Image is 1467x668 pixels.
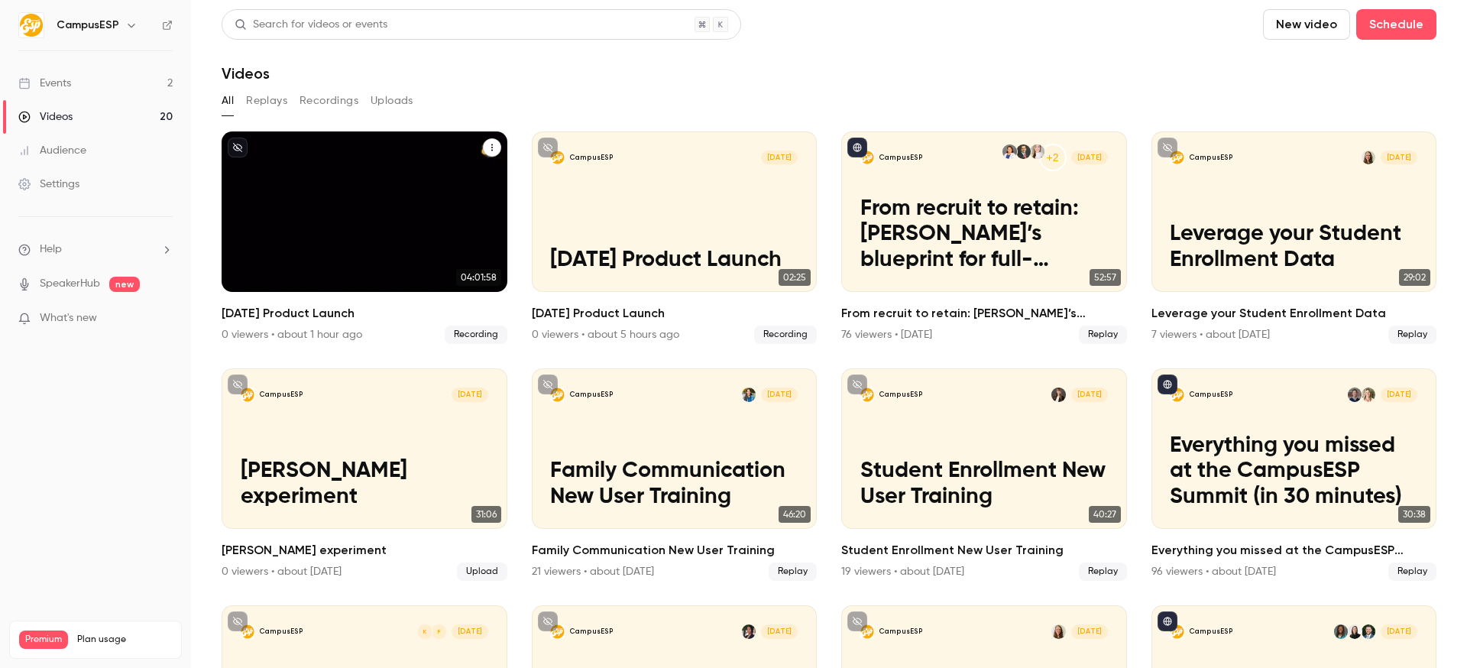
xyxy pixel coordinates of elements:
img: From recruit to retain: FAU’s blueprint for full-lifecycle family engagement [860,151,874,164]
div: 7 viewers • about [DATE] [1151,327,1270,342]
h2: Everything you missed at the CampusESP Summit (in 30 minutes) [1151,541,1437,559]
div: 21 viewers • about [DATE] [532,564,654,579]
a: Family Communication New User TrainingCampusESPLacey Janofsky[DATE]Family Communication New User ... [532,368,818,581]
button: unpublished [228,375,248,394]
img: Dave Becker [1348,388,1362,401]
p: CampusESP [879,153,923,163]
button: unpublished [538,138,558,157]
img: Family Communication New User Training [550,388,564,401]
p: CampusESP [879,627,923,637]
h1: Videos [222,64,270,83]
img: Mairin Matthews [1051,624,1065,638]
button: unpublished [538,375,558,394]
button: unpublished [228,138,248,157]
span: Replay [1388,563,1436,581]
div: F [431,624,446,639]
span: Premium [19,631,68,649]
span: Replay [769,563,817,581]
button: unpublished [1158,138,1177,157]
p: CampusESP [569,390,614,400]
span: 29:02 [1399,269,1430,286]
section: Videos [222,9,1436,659]
h2: Leverage your Student Enrollment Data [1151,304,1437,323]
div: Videos [18,109,73,125]
p: [DATE] Product Launch [550,248,798,274]
div: Events [18,76,71,91]
img: Rebecca McCrory [1051,388,1065,401]
img: Jordan DiPentima [1030,144,1044,158]
a: Student Enrollment New User TrainingCampusESPRebecca McCrory[DATE]Student Enrollment New User Tra... [841,368,1127,581]
h2: Student Enrollment New User Training [841,541,1127,559]
button: published [1158,611,1177,631]
p: CampusESP [259,390,303,400]
div: Audience [18,143,86,158]
span: Help [40,242,62,258]
h2: Family Communication New User Training [532,541,818,559]
span: 31:06 [471,506,501,523]
div: 96 viewers • about [DATE] [1151,564,1276,579]
p: [PERSON_NAME] experiment [241,459,488,510]
span: [DATE] [1381,388,1417,401]
li: Allison experiment [222,368,507,581]
button: Replays [246,89,287,113]
a: 04:01:58[DATE] Product Launch0 viewers • about 1 hour agoRecording [222,131,507,344]
a: Everything you missed at the CampusESP Summit (in 30 minutes)CampusESPLeslie GaleDave Becker[DATE... [1151,368,1437,581]
button: Schedule [1356,9,1436,40]
img: Leslie Gale [1362,388,1375,401]
span: 30:38 [1398,506,1430,523]
li: Student Enrollment New User Training [841,368,1127,581]
a: SpeakerHub [40,276,100,292]
img: Everything you missed at the CampusESP Summit (in 30 minutes) [1170,388,1184,401]
p: CampusESP [1189,390,1233,400]
p: CampusESP [569,153,614,163]
span: new [109,277,140,292]
span: [DATE] [452,388,488,401]
span: Upload [457,563,507,581]
span: What's new [40,310,97,326]
div: 0 viewers • about 1 hour ago [222,327,362,342]
div: Settings [18,177,79,192]
span: [DATE] [1381,151,1417,164]
img: September 2025 Product Launch [550,151,564,164]
button: unpublished [228,611,248,631]
img: Student Enrollment New User Training [860,388,874,401]
span: [DATE] [761,151,798,164]
p: Family Communication New User Training [550,459,798,510]
li: From recruit to retain: FAU’s blueprint for full-lifecycle family engagement [841,131,1127,344]
span: [DATE] [1071,151,1108,164]
span: [DATE] [1071,624,1108,638]
p: CampusESP [879,390,923,400]
img: Family Communication New User Training [550,624,564,638]
button: published [847,138,867,157]
img: Admissions Dashboard Kickoff [241,624,254,638]
span: 52:57 [1090,269,1121,286]
p: From recruit to retain: [PERSON_NAME]’s blueprint for full-lifecycle family engagement [860,196,1108,274]
button: published [1158,375,1177,394]
span: 40:27 [1089,506,1121,523]
img: Peak season playbook: Onboarding first-year families for success [1170,624,1184,638]
p: CampusESP [569,627,614,637]
li: September 2025 Product Launch [532,131,818,344]
h2: [DATE] Product Launch [532,304,818,323]
span: Recording [445,326,507,344]
span: 46:20 [779,506,811,523]
span: [DATE] [761,388,798,401]
img: Allison experiment [241,388,254,401]
img: Maura Flaschner [1002,144,1016,158]
img: Alex Hersperger [1348,624,1362,638]
p: CampusESP [1189,153,1233,163]
button: Uploads [371,89,413,113]
span: [DATE] [761,624,798,638]
span: Replay [1079,326,1127,344]
h2: [DATE] Product Launch [222,304,507,323]
img: Melissa Simms [742,624,756,638]
li: help-dropdown-opener [18,242,173,258]
div: +2 [1039,144,1067,171]
span: Replay [1079,563,1127,581]
p: CampusESP [1189,627,1233,637]
button: unpublished [538,611,558,631]
button: unpublished [847,611,867,631]
h2: From recruit to retain: [PERSON_NAME]’s blueprint for full-lifecycle family engagement [841,304,1127,323]
button: New video [1263,9,1350,40]
span: Plan usage [77,634,172,646]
